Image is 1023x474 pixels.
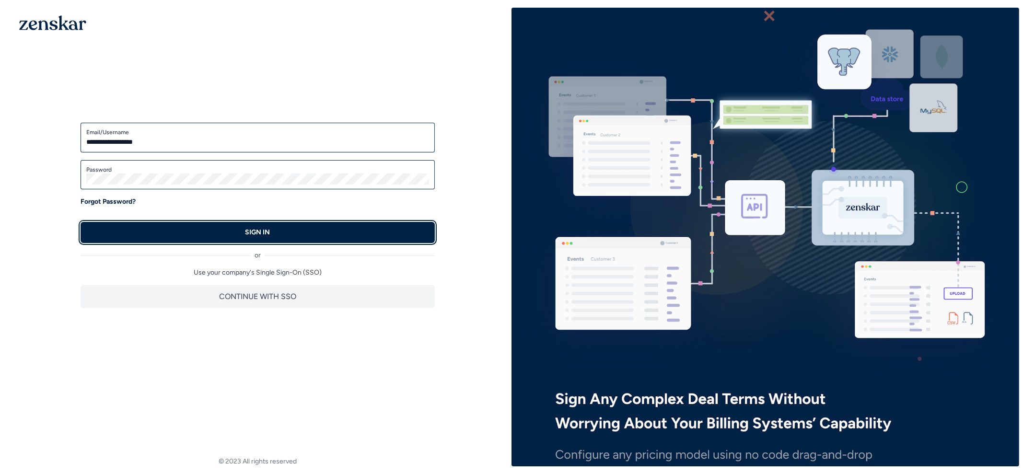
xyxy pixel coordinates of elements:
[245,228,270,237] p: SIGN IN
[81,243,435,260] div: or
[81,268,435,277] p: Use your company's Single Sign-On (SSO)
[81,222,435,243] button: SIGN IN
[86,166,429,173] label: Password
[81,197,136,207] a: Forgot Password?
[19,15,86,30] img: 1OGAJ2xQqyY4LXKgY66KYq0eOWRCkrZdAb3gUhuVAqdWPZE9SRJmCz+oDMSn4zDLXe31Ii730ItAGKgCKgCCgCikA4Av8PJUP...
[86,128,429,136] label: Email/Username
[4,457,511,466] footer: © 2023 All rights reserved
[81,285,435,308] button: CONTINUE WITH SSO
